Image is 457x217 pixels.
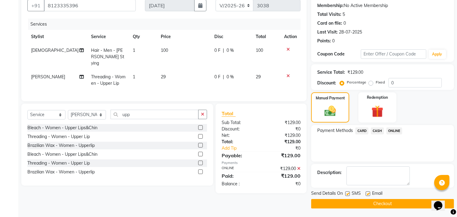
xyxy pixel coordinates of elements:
[222,160,301,165] div: Payments
[261,172,305,180] div: ₹129.00
[27,142,95,149] div: Brazilian Wax - Women - Upperlip
[27,160,90,166] div: Threading - Women - Upper Lip
[217,181,261,187] div: Balance :
[27,151,97,158] div: Bleach - Women - Upper Lips&Chin
[355,127,368,134] span: CARD
[311,190,343,198] span: Send Details On
[261,126,305,132] div: ₹0
[261,132,305,139] div: ₹129.00
[28,19,305,30] div: Services
[211,30,252,44] th: Disc
[269,145,305,151] div: ₹0
[129,30,157,44] th: Qty
[343,20,346,27] div: 0
[316,95,345,101] label: Manual Payment
[217,152,261,159] div: Payable:
[317,2,344,9] div: Membership:
[261,165,305,172] div: ₹129.00
[27,30,87,44] th: Stylist
[133,74,135,80] span: 1
[317,20,342,27] div: Card on file:
[161,74,166,80] span: 29
[223,74,224,80] span: |
[27,133,90,140] div: Threading - Women - Upper Lip
[317,169,342,176] div: Description:
[317,80,336,86] div: Discount:
[280,30,301,44] th: Action
[111,110,199,119] input: Search or Scan
[27,125,97,131] div: Bleach - Women - Upper Lips&Chin
[256,48,263,53] span: 100
[27,169,95,175] div: Brazilian Wax - Women - Upperlip
[431,193,451,211] iframe: chat widget
[214,47,220,54] span: 0 F
[227,47,234,54] span: 0 %
[352,190,361,198] span: SMS
[339,29,362,35] div: 28-07-2025
[429,50,446,59] button: Apply
[31,48,79,53] span: [DEMOGRAPHIC_DATA]
[252,30,280,44] th: Total
[317,29,338,35] div: Last Visit:
[161,48,168,53] span: 100
[311,199,454,208] button: Checkout
[217,132,261,139] div: Net:
[261,119,305,126] div: ₹129.00
[261,181,305,187] div: ₹0
[217,165,261,172] div: ONLINE
[223,47,224,54] span: |
[133,48,135,53] span: 1
[343,11,345,18] div: 5
[317,69,345,76] div: Service Total:
[227,74,234,80] span: 0 %
[317,38,331,44] div: Points:
[317,127,353,134] span: Payment Methods
[217,172,261,180] div: Paid:
[87,30,129,44] th: Service
[347,80,366,85] label: Percentage
[157,30,211,44] th: Price
[371,127,384,134] span: CASH
[317,2,448,9] div: No Active Membership
[217,139,261,145] div: Total:
[386,127,402,134] span: ONLINE
[361,49,426,59] input: Enter Offer / Coupon Code
[256,74,261,80] span: 29
[372,190,382,198] span: Email
[347,69,363,76] div: ₹129.00
[91,74,125,86] span: Threading - Women - Upper Lip
[222,110,236,117] span: Total
[91,48,124,66] span: Hair - Men - [PERSON_NAME] Stying
[332,38,335,44] div: 0
[217,119,261,126] div: Sub Total:
[317,51,361,57] div: Coupon Code
[261,139,305,145] div: ₹129.00
[368,104,387,119] img: _gift.svg
[261,152,305,159] div: ₹129.00
[317,11,341,18] div: Total Visits:
[217,145,269,151] a: Add Tip
[321,105,339,118] img: _cash.svg
[367,95,388,100] label: Redemption
[376,80,385,85] label: Fixed
[31,74,65,80] span: [PERSON_NAME]
[217,126,261,132] div: Discount:
[214,74,220,80] span: 0 F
